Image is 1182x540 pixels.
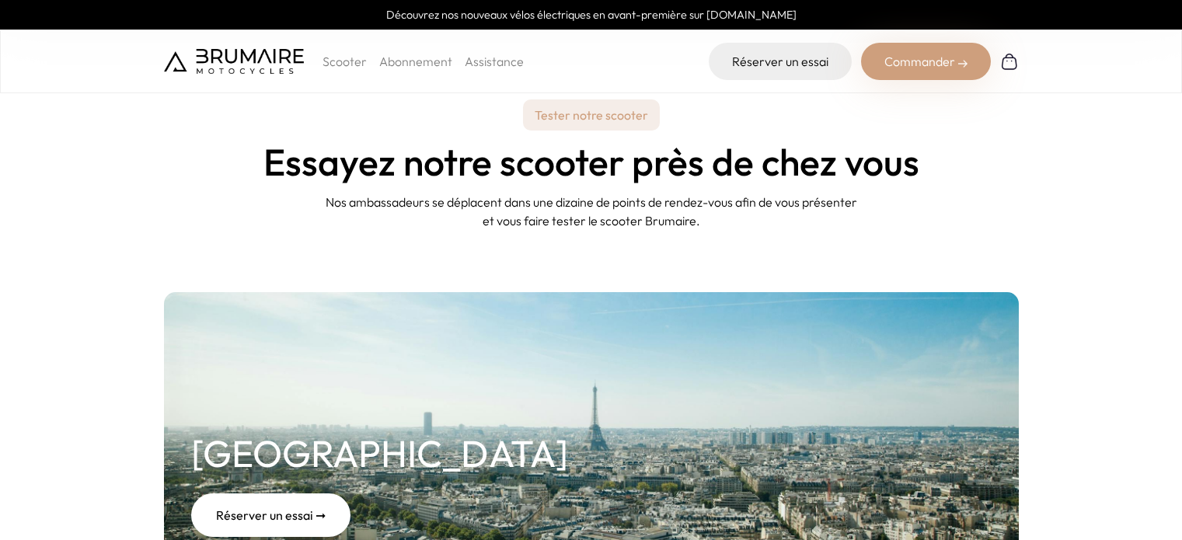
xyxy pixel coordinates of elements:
a: Assistance [465,54,524,69]
h1: Essayez notre scooter près de chez vous [263,143,919,180]
p: Scooter [323,52,367,71]
div: Réserver un essai ➞ [191,493,350,537]
div: Commander [861,43,991,80]
img: Panier [1000,52,1019,71]
p: Tester notre scooter [523,99,660,131]
a: Réserver un essai [709,43,852,80]
p: Nos ambassadeurs se déplacent dans une dizaine de points de rendez-vous afin de vous présenter et... [319,193,863,230]
img: right-arrow-2.png [958,59,968,68]
img: Brumaire Motocycles [164,49,304,74]
a: Abonnement [379,54,452,69]
h2: [GEOGRAPHIC_DATA] [191,425,568,481]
